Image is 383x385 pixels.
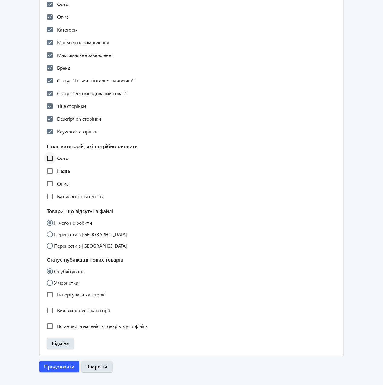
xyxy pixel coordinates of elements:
button: Продовжити [39,361,79,372]
label: Description сторінки [56,116,101,121]
label: Фото [56,2,68,7]
h3: Товари, що відсутні в файлі [47,209,336,213]
label: Бренд [56,65,70,70]
label: Статус "Рекомендований товар" [56,91,126,96]
span: Зберегти [87,363,107,370]
label: Опис [56,15,68,19]
label: Фото [56,156,68,161]
label: Нічого не робити [53,220,92,225]
label: Статус "Тільки в інтернет-магазині" [56,78,134,83]
label: У чернетки [53,280,78,285]
label: Категорія [56,27,78,32]
label: Імпортувати категорії [56,292,104,297]
h3: Статус публікації нових товарів [47,257,336,262]
label: Максимальне замовлення [56,53,114,58]
button: Зберегти [82,361,112,372]
label: Встановити наявність товарів в усіх філіях [56,324,148,329]
h3: Поля категорій, які потрібно оновити [47,144,336,149]
label: Опублікувати [53,269,84,274]
label: Опис [56,181,68,186]
label: Перенести в [GEOGRAPHIC_DATA] [53,243,127,248]
label: Keywords сторінки [56,129,98,134]
label: Видалити пусті категорії [56,308,110,313]
label: Перенести в [GEOGRAPHIC_DATA] [53,232,127,237]
label: Мінімальне замовлення [56,40,109,45]
span: Відміна [52,341,69,346]
label: Title сторінки [56,104,86,109]
label: Назва [56,169,70,173]
label: Батьківська категорія [56,194,104,199]
span: Продовжити [44,363,74,370]
button: Відміна [47,338,74,349]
